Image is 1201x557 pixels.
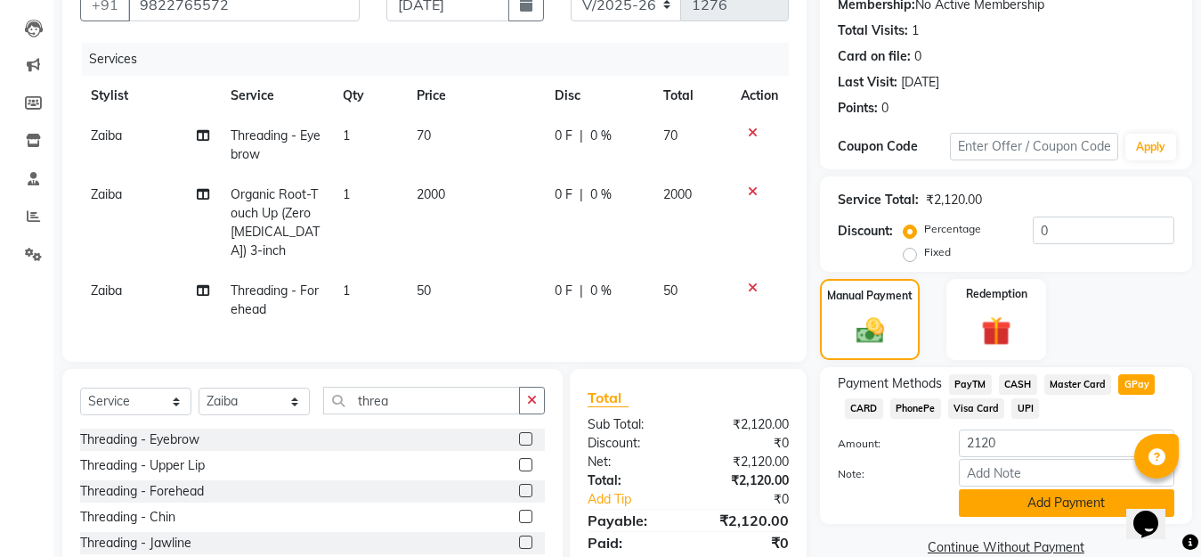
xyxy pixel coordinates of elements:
span: PhonePe [890,398,941,419]
span: 1 [343,283,350,299]
div: Coupon Code [838,137,950,156]
div: ₹2,120.00 [688,471,802,490]
div: Payable: [574,510,688,531]
input: Enter Offer / Coupon Code [950,133,1118,160]
th: Service [220,76,331,116]
th: Total [653,76,730,116]
label: Note: [824,466,945,482]
div: Threading - Forehead [80,482,204,501]
span: Visa Card [948,398,1005,419]
input: Amount [959,430,1174,457]
span: Zaiba [91,283,122,299]
div: Threading - Upper Lip [80,456,205,475]
div: Sub Total: [574,415,688,434]
input: Add Note [959,459,1174,487]
img: _cash.svg [848,315,893,347]
div: ₹2,120.00 [688,510,802,531]
div: ₹0 [688,532,802,553]
th: Action [730,76,789,116]
span: | [580,282,583,300]
div: Net: [574,453,688,471]
th: Qty [332,76,406,116]
span: CARD [845,398,883,419]
button: Apply [1125,134,1176,160]
img: _gift.svg [972,313,1020,349]
span: 70 [417,127,431,143]
div: ₹2,120.00 [688,453,802,471]
span: | [580,185,583,204]
span: CASH [999,374,1037,395]
div: ₹0 [688,434,802,453]
label: Amount: [824,436,945,452]
span: Payment Methods [838,374,942,393]
div: Total: [574,471,688,490]
span: Organic Root-Touch Up (Zero [MEDICAL_DATA]) 3-inch [231,186,320,258]
label: Manual Payment [827,288,913,304]
label: Redemption [966,286,1027,302]
iframe: chat widget [1126,486,1183,539]
div: Discount: [574,434,688,453]
span: 1 [343,127,350,143]
span: PayTM [949,374,992,395]
span: 1 [343,186,350,202]
div: 1 [912,21,919,40]
div: Points: [838,99,878,118]
div: Total Visits: [838,21,908,40]
span: 2000 [417,186,445,202]
span: | [580,127,583,145]
span: Zaiba [91,186,122,202]
div: Last Visit: [838,73,897,92]
div: 0 [914,47,921,66]
div: Services [82,43,802,76]
a: Continue Without Payment [824,538,1189,557]
div: Paid: [574,532,688,553]
th: Price [406,76,543,116]
span: Threading - Forehead [231,283,319,317]
span: Threading - Eyebrow [231,127,321,162]
a: Add Tip [574,490,707,509]
span: Total [588,389,629,407]
th: Stylist [80,76,220,116]
div: Threading - Jawline [80,534,191,553]
span: 0 F [555,282,572,300]
div: ₹0 [707,490,802,509]
div: Service Total: [838,191,919,209]
span: 0 % [590,127,612,145]
label: Percentage [924,221,981,237]
span: Master Card [1044,374,1112,395]
span: 50 [663,283,678,299]
span: 0 % [590,282,612,300]
span: 50 [417,283,431,299]
div: Threading - Eyebrow [80,430,199,449]
button: Add Payment [959,489,1174,517]
div: ₹2,120.00 [688,415,802,434]
span: Zaiba [91,127,122,143]
div: Card on file: [838,47,911,66]
span: 70 [663,127,678,143]
div: Threading - Chin [80,508,175,527]
span: 0 F [555,127,572,145]
input: Search or Scan [323,387,520,414]
span: 0 % [590,185,612,204]
span: 0 F [555,185,572,204]
span: 2000 [663,186,692,202]
span: UPI [1011,398,1039,419]
div: [DATE] [901,73,939,92]
span: GPay [1118,374,1155,395]
div: ₹2,120.00 [926,191,982,209]
th: Disc [544,76,653,116]
div: 0 [881,99,889,118]
label: Fixed [924,244,951,260]
div: Discount: [838,222,893,241]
